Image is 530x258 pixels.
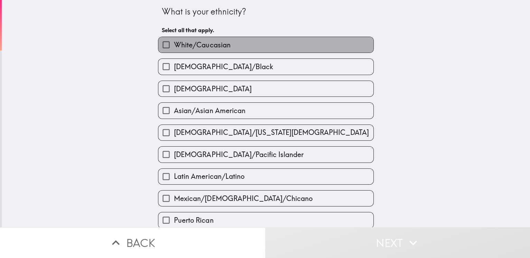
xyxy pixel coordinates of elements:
span: [DEMOGRAPHIC_DATA] [174,84,251,94]
span: Puerto Rican [174,215,213,225]
span: Asian/Asian American [174,106,245,116]
span: [DEMOGRAPHIC_DATA]/Black [174,62,273,72]
button: [DEMOGRAPHIC_DATA]/Black [158,59,373,74]
span: Latin American/Latino [174,172,244,181]
span: [DEMOGRAPHIC_DATA]/[US_STATE][DEMOGRAPHIC_DATA] [174,128,369,137]
button: [DEMOGRAPHIC_DATA] [158,81,373,96]
button: [DEMOGRAPHIC_DATA]/[US_STATE][DEMOGRAPHIC_DATA] [158,125,373,140]
div: What is your ethnicity? [162,6,370,18]
span: Mexican/[DEMOGRAPHIC_DATA]/Chicano [174,194,312,203]
button: White/Caucasian [158,37,373,53]
button: Mexican/[DEMOGRAPHIC_DATA]/Chicano [158,191,373,206]
span: White/Caucasian [174,40,230,50]
button: Asian/Asian American [158,103,373,118]
button: Latin American/Latino [158,169,373,184]
h6: Select all that apply. [162,26,370,34]
button: [DEMOGRAPHIC_DATA]/Pacific Islander [158,147,373,162]
span: [DEMOGRAPHIC_DATA]/Pacific Islander [174,150,303,159]
button: Puerto Rican [158,212,373,228]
